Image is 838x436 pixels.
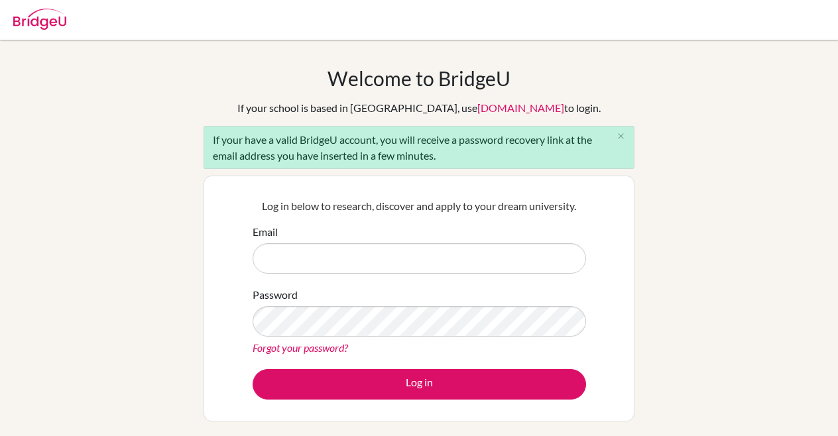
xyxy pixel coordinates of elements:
button: Close [607,127,634,146]
label: Email [253,224,278,240]
i: close [616,131,626,141]
img: Bridge-U [13,9,66,30]
button: Log in [253,369,586,400]
div: If your have a valid BridgeU account, you will receive a password recovery link at the email addr... [204,126,634,169]
a: Forgot your password? [253,341,348,354]
label: Password [253,287,298,303]
div: If your school is based in [GEOGRAPHIC_DATA], use to login. [237,100,601,116]
h1: Welcome to BridgeU [328,66,510,90]
a: [DOMAIN_NAME] [477,101,564,114]
p: Log in below to research, discover and apply to your dream university. [253,198,586,214]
